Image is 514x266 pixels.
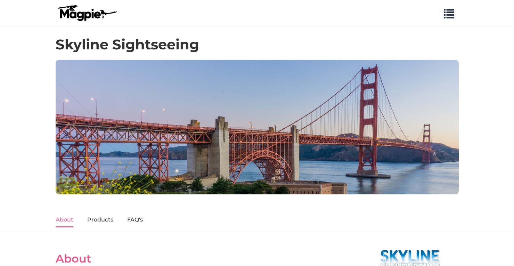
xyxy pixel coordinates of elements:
[56,252,348,265] h2: About
[56,60,459,194] img: Skyline Sightseeing banner
[56,5,118,21] img: logo-ab69f6fb50320c5b225c76a69d11143b.png
[127,213,143,227] a: FAQ's
[56,213,73,227] a: About
[56,36,199,53] h1: Skyline Sightseeing
[87,213,113,227] a: Products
